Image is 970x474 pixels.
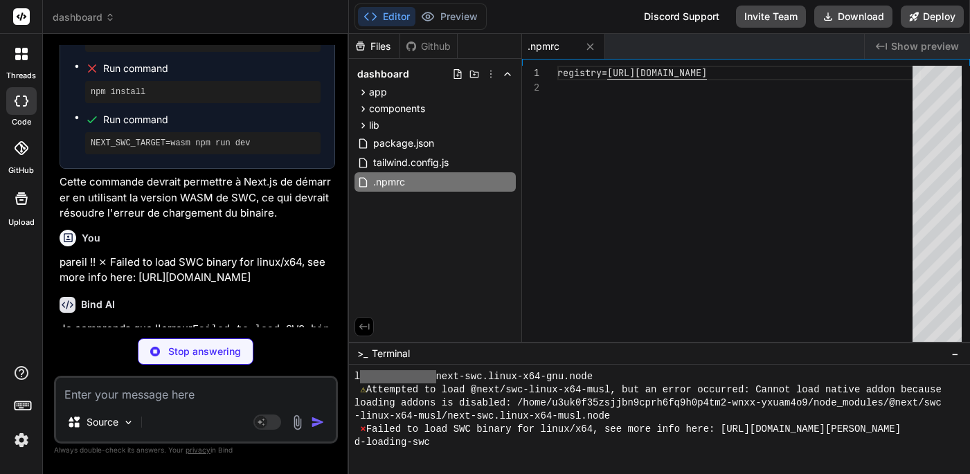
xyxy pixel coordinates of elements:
span: registry= [557,66,607,79]
code: Failed to load SWC binary [60,324,330,353]
button: Deploy [901,6,964,28]
div: Github [400,39,457,53]
span: >_ [357,347,368,361]
button: Editor [358,7,415,26]
p: pareil !! ⨯ Failed to load SWC binary for linux/x64, see more info here: [URL][DOMAIN_NAME] [60,255,335,286]
label: code [12,116,31,128]
p: Je comprends que l'erreur persiste. Il semble que la variable d'environnement n'est pas prise en ... [60,321,335,388]
button: Preview [415,7,483,26]
span: dashboard [53,10,115,24]
img: Pick Models [123,417,134,428]
span: Attempted to load @next/swc-linux-x64-musl, but an error occurred: Cannot load native addon because [366,383,942,396]
span: Terminal [372,347,410,361]
label: threads [6,70,36,82]
span: lib [369,118,379,132]
span: ⚠ [360,383,366,396]
span: d-loading-swc [354,436,430,449]
h6: You [82,231,100,245]
span: − [951,347,959,361]
h6: Bind AI [81,298,115,311]
span: loading addons is disabled: /home/u3uk0f35zsjjbn9cprh6fq9h0p4tm2-wnxx-yxuam4o9/node_modules/@next... [354,396,942,410]
p: Always double-check its answers. Your in Bind [54,444,338,457]
span: components [369,102,425,116]
span: linux-x64-gnu/next-swc.linux-x64-gnu.node [354,370,593,383]
span: package.json [372,135,435,152]
span: privacy [186,446,210,454]
span: Failed to load SWC binary for linux/x64, see more info here: [URL][DOMAIN_NAME][PERSON_NAME] [366,423,901,436]
span: tailwind.config.js [372,154,450,171]
div: 2 [522,80,539,95]
span: -linux-x64-musl/next-swc.linux-x64-musl.node [354,410,610,423]
span: app [369,85,387,99]
span: .npmrc [528,39,559,53]
span: Show preview [891,39,959,53]
p: Stop answering [168,345,241,358]
label: Upload [8,217,35,228]
pre: NEXT_SWC_TARGET=wasm npm run dev [91,138,315,149]
span: [URL][DOMAIN_NAME] [607,66,707,79]
span: .npmrc [372,174,406,190]
p: Source [87,415,118,429]
span: dashboard [357,67,409,81]
button: Invite Team [736,6,806,28]
span: Run command [103,113,321,127]
img: attachment [289,414,305,430]
span: Run command [103,62,321,75]
pre: npm install [91,86,315,98]
button: − [949,343,962,365]
img: icon [311,415,325,429]
div: 1 [522,66,539,80]
span: ⨯ [360,423,366,436]
div: Files [349,39,399,53]
p: Cette commande devrait permettre à Next.js de démarrer en utilisant la version WASM de SWC, ce qu... [60,174,335,221]
label: GitHub [8,165,34,176]
div: Discord Support [636,6,728,28]
img: settings [10,428,33,452]
button: Download [814,6,892,28]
